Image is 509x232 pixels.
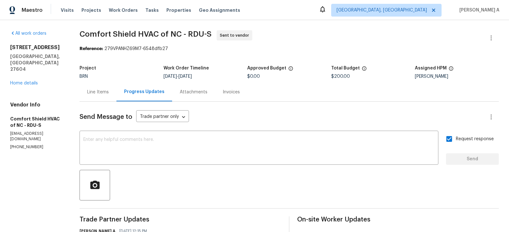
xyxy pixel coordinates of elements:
div: Line Items [87,89,109,95]
a: All work orders [10,31,46,36]
b: Reference: [80,47,103,51]
h2: [STREET_ADDRESS] [10,44,64,51]
div: Progress Updates [124,89,164,95]
span: The total cost of line items that have been approved by both Opendoor and the Trade Partner. This... [288,66,293,74]
span: $0.00 [247,74,260,79]
span: [DATE] [178,74,192,79]
span: [GEOGRAPHIC_DATA], [GEOGRAPHIC_DATA] [337,7,427,13]
h5: Approved Budget [247,66,286,70]
span: Work Orders [109,7,138,13]
span: Tasks [145,8,159,12]
h5: Total Budget [331,66,360,70]
h5: Comfort Shield HVAC of NC - RDU-S [10,116,64,128]
span: Comfort Shield HVAC of NC - RDU-S [80,30,212,38]
span: The hpm assigned to this work order. [449,66,454,74]
span: The total cost of line items that have been proposed by Opendoor. This sum includes line items th... [362,66,367,74]
h5: Project [80,66,96,70]
h5: Work Order Timeline [164,66,209,70]
span: BRN [80,74,88,79]
p: [EMAIL_ADDRESS][DOMAIN_NAME] [10,131,64,142]
div: Trade partner only [136,112,189,122]
span: [DATE] [164,74,177,79]
span: Maestro [22,7,43,13]
span: Request response [456,136,494,142]
div: [PERSON_NAME] [415,74,499,79]
p: [PHONE_NUMBER] [10,144,64,150]
span: - [164,74,192,79]
div: 279VPANHZ69M7-6548dfb27 [80,46,499,52]
span: Properties [166,7,191,13]
span: [PERSON_NAME] A [457,7,499,13]
h4: Vendor Info [10,102,64,108]
span: On-site Worker Updates [297,216,499,223]
span: Trade Partner Updates [80,216,281,223]
div: Invoices [223,89,240,95]
span: Sent to vendor [220,32,252,39]
h5: [GEOGRAPHIC_DATA], [GEOGRAPHIC_DATA] 27604 [10,53,64,72]
span: Send Message to [80,114,132,120]
span: Visits [61,7,74,13]
div: Attachments [180,89,207,95]
span: $200.00 [331,74,350,79]
span: Projects [81,7,101,13]
span: Geo Assignments [199,7,240,13]
a: Home details [10,81,38,85]
h5: Assigned HPM [415,66,447,70]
